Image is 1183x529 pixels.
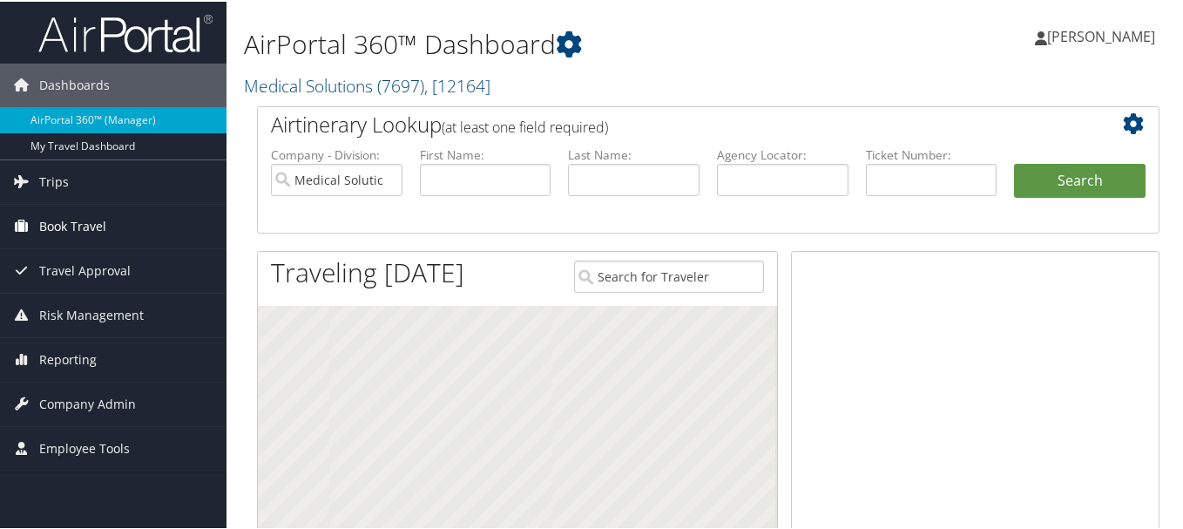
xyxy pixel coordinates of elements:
[39,62,110,105] span: Dashboards
[424,72,490,96] span: , [ 12164 ]
[568,145,700,162] label: Last Name:
[574,259,764,291] input: Search for Traveler
[866,145,997,162] label: Ticket Number:
[442,116,608,135] span: (at least one field required)
[717,145,848,162] label: Agency Locator:
[271,108,1071,138] h2: Airtinerary Lookup
[39,381,136,424] span: Company Admin
[244,24,863,61] h1: AirPortal 360™ Dashboard
[1014,162,1146,197] button: Search
[39,159,69,202] span: Trips
[39,248,131,291] span: Travel Approval
[39,425,130,469] span: Employee Tools
[1035,9,1173,61] a: [PERSON_NAME]
[377,72,424,96] span: ( 7697 )
[39,336,97,380] span: Reporting
[271,145,402,162] label: Company - Division:
[1047,25,1155,44] span: [PERSON_NAME]
[39,292,144,336] span: Risk Management
[271,253,464,289] h1: Traveling [DATE]
[420,145,551,162] label: First Name:
[244,72,490,96] a: Medical Solutions
[39,203,106,247] span: Book Travel
[38,11,213,52] img: airportal-logo.png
